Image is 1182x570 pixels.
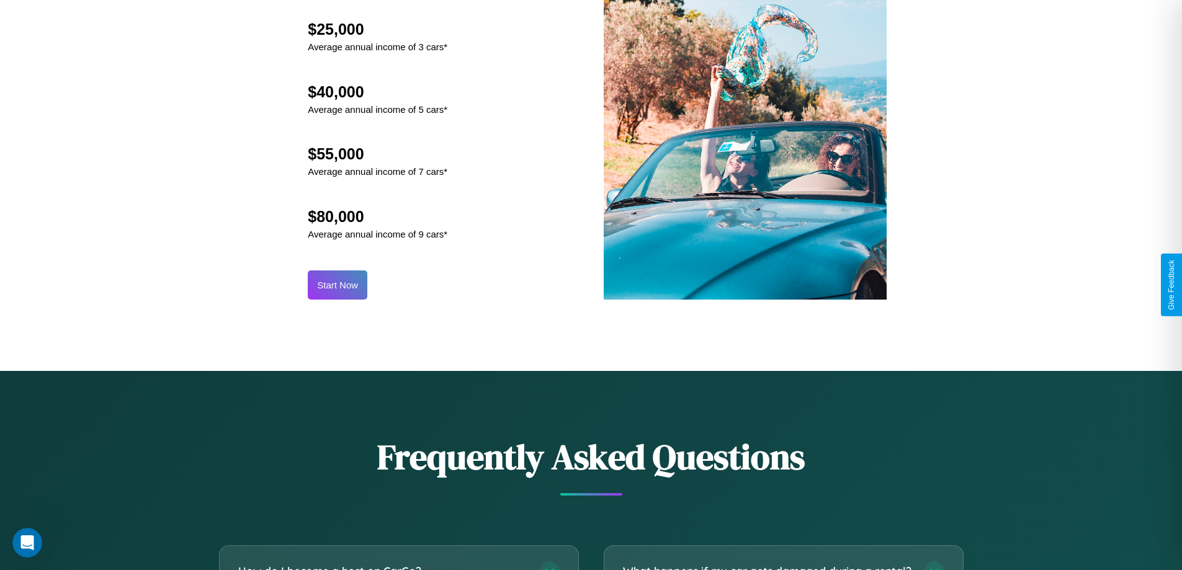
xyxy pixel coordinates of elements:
[1167,260,1176,310] div: Give Feedback
[308,163,447,180] p: Average annual income of 7 cars*
[308,101,447,118] p: Average annual income of 5 cars*
[219,433,964,481] h2: Frequently Asked Questions
[308,20,447,38] h2: $25,000
[308,270,367,300] button: Start Now
[308,145,447,163] h2: $55,000
[308,208,447,226] h2: $80,000
[308,83,447,101] h2: $40,000
[308,38,447,55] p: Average annual income of 3 cars*
[308,226,447,243] p: Average annual income of 9 cars*
[12,528,42,558] iframe: Intercom live chat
